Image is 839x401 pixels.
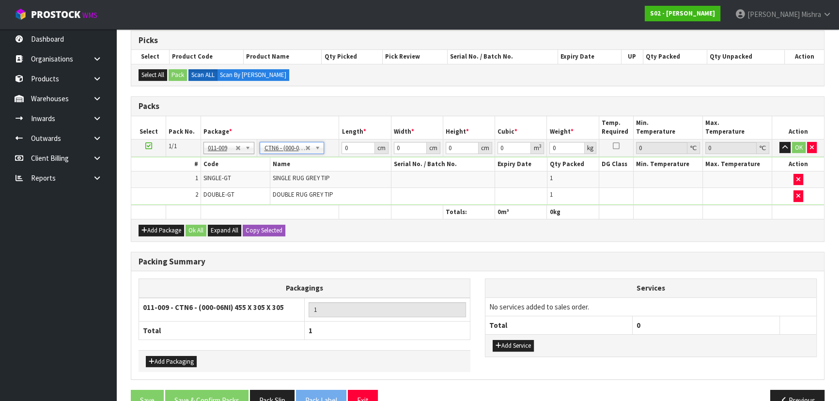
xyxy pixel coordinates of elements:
[772,116,824,139] th: Action
[547,157,599,171] th: Qty Packed
[772,157,824,171] th: Action
[139,225,184,236] button: Add Package
[497,208,501,216] span: 0
[784,50,824,63] th: Action
[201,116,339,139] th: Package
[495,116,547,139] th: Cubic
[195,174,198,182] span: 1
[131,157,201,171] th: #
[143,303,284,312] strong: 011-009 - CTN6 - (000-06NI) 455 X 305 X 305
[703,116,772,139] th: Max. Temperature
[270,157,391,171] th: Name
[448,50,558,63] th: Serial No. / Batch No.
[550,190,553,199] span: 1
[208,142,236,154] span: 011-009
[391,116,443,139] th: Width
[558,50,621,63] th: Expiry Date
[201,157,270,171] th: Code
[166,116,201,139] th: Pack No.
[547,205,599,219] th: kg
[707,50,785,63] th: Qty Unpacked
[801,10,821,19] span: Mishra
[322,50,383,63] th: Qty Picked
[339,116,391,139] th: Length
[375,142,388,154] div: cm
[391,157,495,171] th: Serial No. / Batch No.
[211,226,238,234] span: Expand All
[687,142,700,154] div: ℃
[169,142,177,150] span: 1/1
[479,142,492,154] div: cm
[427,142,440,154] div: cm
[139,102,817,111] h3: Packs
[264,142,305,154] span: CTN6 - (000-06NI) 455 X 305 X 305
[443,205,495,219] th: Totals:
[203,174,231,182] span: SINGLE-GT
[485,316,633,335] th: Total
[495,205,547,219] th: m³
[139,36,817,45] h3: Picks
[188,69,218,81] label: Scan ALL
[243,225,285,236] button: Copy Selected
[208,225,241,236] button: Expand All
[82,11,97,20] small: WMS
[531,142,544,154] div: m
[383,50,448,63] th: Pick Review
[599,157,634,171] th: DG Class
[131,50,169,63] th: Select
[195,190,198,199] span: 2
[621,50,643,63] th: UP
[645,6,720,21] a: S02 - [PERSON_NAME]
[273,190,333,199] span: DOUBLE RUG GREY TIP
[547,116,599,139] th: Weight
[139,279,470,298] th: Packagings
[244,50,322,63] th: Product Name
[169,69,187,81] button: Pack
[643,50,707,63] th: Qty Packed
[139,257,817,266] h3: Packing Summary
[15,8,27,20] img: cube-alt.png
[169,50,243,63] th: Product Code
[131,116,166,139] th: Select
[273,174,330,182] span: SINGLE RUG GREY TIP
[792,142,806,154] button: OK
[650,9,715,17] strong: S02 - [PERSON_NAME]
[757,142,769,154] div: ℃
[186,225,206,236] button: Ok All
[550,174,553,182] span: 1
[585,142,596,154] div: kg
[217,69,289,81] label: Scan By [PERSON_NAME]
[549,208,553,216] span: 0
[203,190,234,199] span: DOUBLE-GT
[485,297,816,316] td: No services added to sales order.
[443,116,495,139] th: Height
[539,143,541,149] sup: 3
[485,279,816,297] th: Services
[309,326,312,335] span: 1
[495,157,547,171] th: Expiry Date
[146,356,197,368] button: Add Packaging
[139,321,305,339] th: Total
[703,157,772,171] th: Max. Temperature
[599,116,634,139] th: Temp. Required
[31,8,80,21] span: ProStock
[747,10,800,19] span: [PERSON_NAME]
[493,340,534,352] button: Add Service
[139,69,167,81] button: Select All
[637,321,640,330] span: 0
[634,116,703,139] th: Min. Temperature
[634,157,703,171] th: Min. Temperature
